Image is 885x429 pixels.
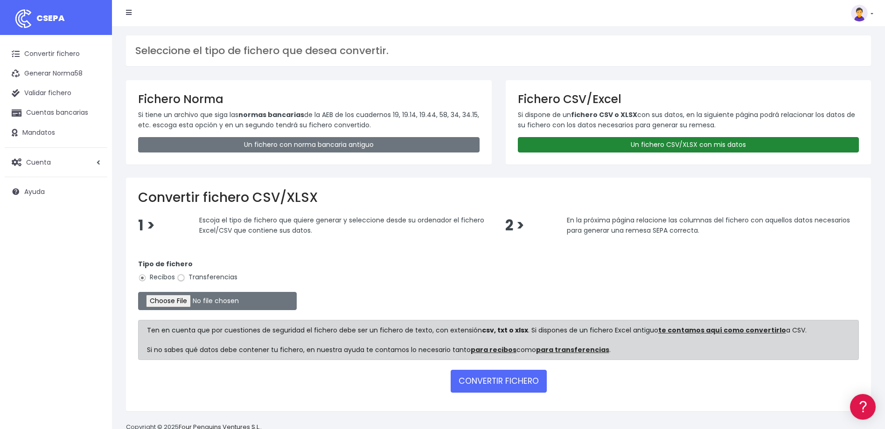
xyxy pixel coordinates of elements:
img: profile [851,5,868,21]
p: Si dispone de un con sus datos, en la siguiente página podrá relacionar los datos de su fichero c... [518,110,859,131]
div: Facturación [9,185,177,194]
a: Ayuda [5,182,107,201]
div: Convertir ficheros [9,103,177,112]
div: Programadores [9,224,177,233]
button: CONVERTIR FICHERO [451,370,547,392]
strong: normas bancarias [238,110,304,119]
span: CSEPA [36,12,65,24]
a: Formatos [9,118,177,132]
img: logo [12,7,35,30]
a: Cuenta [5,152,107,172]
span: Ayuda [24,187,45,196]
strong: csv, txt o xlsx [482,325,528,335]
h3: Fichero Norma [138,92,480,106]
label: Transferencias [177,272,237,282]
h3: Seleccione el tipo de fichero que desea convertir. [135,45,862,57]
a: te contamos aquí como convertirlo [658,325,786,335]
a: Un fichero CSV/XLSX con mis datos [518,137,859,152]
span: Escoja el tipo de fichero que quiere generar y seleccione desde su ordenador el fichero Excel/CSV... [199,215,484,235]
a: para recibos [471,345,516,354]
a: Mandatos [5,123,107,143]
span: En la próxima página relacione las columnas del fichero con aquellos datos necesarios para genera... [567,215,850,235]
a: General [9,200,177,214]
label: Recibos [138,272,175,282]
a: Un fichero con norma bancaria antiguo [138,137,480,152]
a: API [9,238,177,253]
button: Contáctanos [9,249,177,266]
p: Si tiene un archivo que siga las de la AEB de los cuadernos 19, 19.14, 19.44, 58, 34, 34.15, etc.... [138,110,480,131]
a: Videotutoriales [9,147,177,161]
a: Generar Norma58 [5,64,107,83]
a: POWERED BY ENCHANT [128,269,180,277]
a: Problemas habituales [9,132,177,147]
strong: fichero CSV o XLSX [571,110,637,119]
div: Información general [9,65,177,74]
strong: Tipo de fichero [138,259,193,269]
a: Perfiles de empresas [9,161,177,176]
a: Convertir fichero [5,44,107,64]
a: Información general [9,79,177,94]
a: Validar fichero [5,83,107,103]
h2: Convertir fichero CSV/XLSX [138,190,859,206]
div: Ten en cuenta que por cuestiones de seguridad el fichero debe ser un fichero de texto, con extens... [138,320,859,360]
a: Cuentas bancarias [5,103,107,123]
a: para transferencias [536,345,609,354]
span: Cuenta [26,157,51,166]
h3: Fichero CSV/Excel [518,92,859,106]
span: 2 > [505,215,524,235]
span: 1 > [138,215,155,235]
